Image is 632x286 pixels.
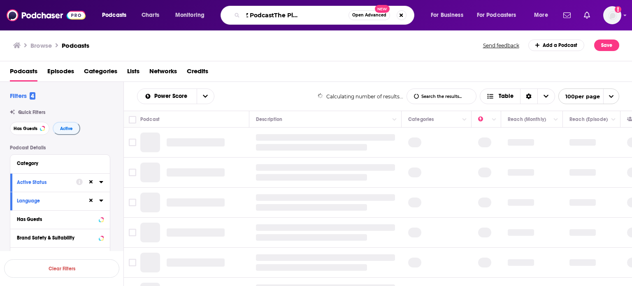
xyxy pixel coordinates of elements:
a: Categories [84,65,117,81]
div: Calculating number of results... [318,93,404,100]
a: Show notifications dropdown [560,8,574,22]
div: Language [17,198,82,204]
span: For Podcasters [477,9,516,21]
div: Categories [408,114,434,124]
button: Column Actions [551,115,561,125]
a: Show notifications dropdown [581,8,593,22]
a: Credits [187,65,208,81]
button: open menu [425,9,474,22]
img: Podchaser - Follow, Share and Rate Podcasts [7,7,86,23]
button: Show profile menu [603,6,621,24]
button: Send feedback [481,42,522,49]
button: open menu [558,88,619,104]
button: Column Actions [609,115,618,125]
div: Brand Safety & Suitability [17,235,96,241]
a: Episodes [47,65,74,81]
div: Has Guests [17,216,96,222]
button: Column Actions [460,115,469,125]
button: open menu [528,9,558,22]
span: 100 per page [559,90,600,103]
img: User Profile [603,6,621,24]
button: Language [17,195,88,206]
button: open menu [472,9,528,22]
div: Podcast [140,114,160,124]
a: Add a Podcast [528,40,585,51]
button: open menu [96,9,137,22]
div: Power Score [478,114,490,124]
span: Toggle select row [129,139,136,146]
button: Choose View [480,88,555,104]
span: Monitoring [175,9,204,21]
span: Toggle select row [129,229,136,236]
button: Active Status [17,177,76,187]
a: Podcasts [10,65,37,81]
span: Power Score [154,93,190,99]
span: Quick Filters [18,109,45,115]
span: New [375,5,390,13]
button: Has Guests [17,214,103,224]
a: Podcasts [62,42,89,49]
div: Reach (Episode) [569,114,608,124]
button: Clear Filters [4,259,119,278]
button: Has Guests [10,122,49,135]
svg: Add a profile image [615,6,621,13]
h2: Filters [10,92,35,100]
div: Description [256,114,282,124]
button: Brand Safety & Suitability [17,233,103,243]
span: 4 [30,92,35,100]
button: open menu [170,9,215,22]
span: For Business [431,9,463,21]
button: open menu [137,93,197,99]
input: Search podcasts, credits, & more... [243,9,349,22]
span: Toggle select row [129,169,136,176]
span: Table [499,93,513,99]
p: Podcast Details [10,145,110,151]
span: Toggle select row [129,199,136,206]
span: Toggle select row [129,259,136,266]
a: Lists [127,65,139,81]
a: Networks [149,65,177,81]
h2: Choose List sort [137,88,214,104]
span: Active [60,126,73,131]
span: More [534,9,548,21]
button: Open AdvancedNew [349,10,390,20]
button: open menu [197,89,214,104]
button: Active [53,122,80,135]
button: Column Actions [390,115,400,125]
span: Logged in as NickG [603,6,621,24]
div: Category [17,160,98,166]
button: Save [594,40,619,51]
h3: Browse [30,42,52,49]
span: Has Guests [14,126,37,131]
button: Column Actions [489,115,499,125]
div: Active Status [17,179,71,185]
div: Sort Direction [520,89,537,104]
button: Category [17,158,103,168]
div: Reach (Monthly) [508,114,546,124]
span: Charts [142,9,159,21]
a: Charts [136,9,164,22]
span: Podcasts [102,9,126,21]
span: Open Advanced [352,13,386,17]
div: Search podcasts, credits, & more... [228,6,422,25]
